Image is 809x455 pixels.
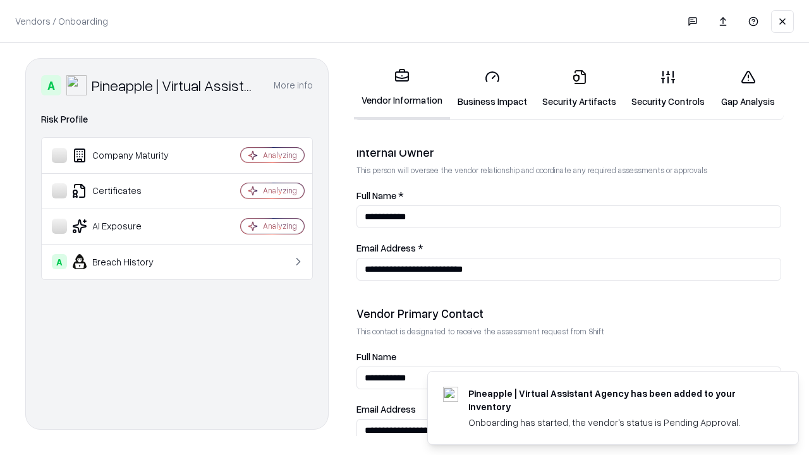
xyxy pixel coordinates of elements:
div: Analyzing [263,221,297,231]
div: Internal Owner [356,145,781,160]
a: Security Artifacts [535,59,624,118]
p: This contact is designated to receive the assessment request from Shift [356,326,781,337]
img: Pineapple | Virtual Assistant Agency [66,75,87,95]
div: Certificates [52,183,203,198]
label: Full Name [356,352,781,361]
div: Onboarding has started, the vendor's status is Pending Approval. [468,416,768,429]
div: A [41,75,61,95]
div: Risk Profile [41,112,313,127]
div: Vendor Primary Contact [356,306,781,321]
div: A [52,254,67,269]
a: Vendor Information [354,58,450,119]
label: Email Address [356,404,781,414]
p: Vendors / Onboarding [15,15,108,28]
div: Analyzing [263,185,297,196]
label: Full Name * [356,191,781,200]
div: Analyzing [263,150,297,161]
a: Security Controls [624,59,712,118]
a: Business Impact [450,59,535,118]
label: Email Address * [356,243,781,253]
div: AI Exposure [52,219,203,234]
p: This person will oversee the vendor relationship and coordinate any required assessments or appro... [356,165,781,176]
div: Company Maturity [52,148,203,163]
div: Breach History [52,254,203,269]
a: Gap Analysis [712,59,784,118]
div: Pineapple | Virtual Assistant Agency has been added to your inventory [468,387,768,413]
button: More info [274,74,313,97]
div: Pineapple | Virtual Assistant Agency [92,75,259,95]
img: trypineapple.com [443,387,458,402]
